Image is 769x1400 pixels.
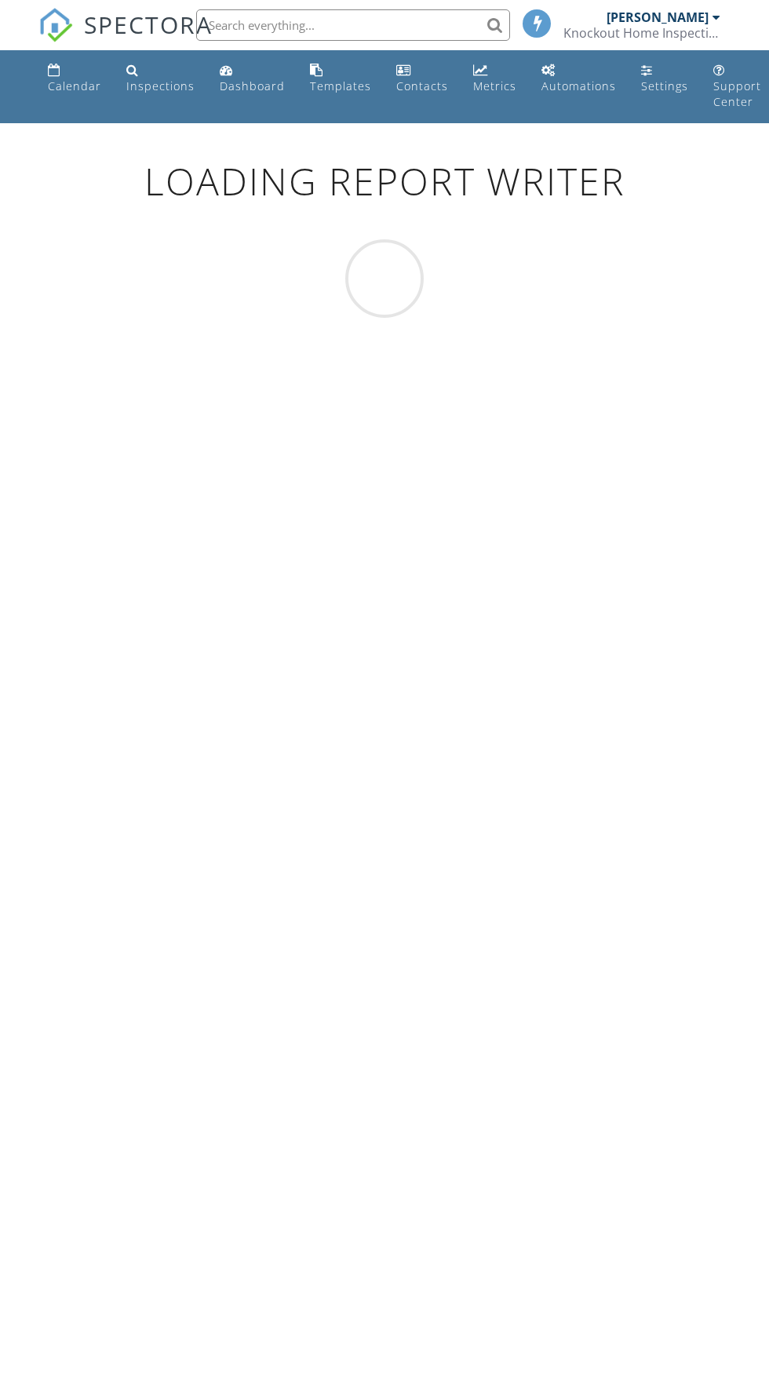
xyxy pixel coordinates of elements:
[213,57,291,101] a: Dashboard
[541,78,616,93] div: Automations
[310,78,371,93] div: Templates
[607,9,709,25] div: [PERSON_NAME]
[196,9,510,41] input: Search everything...
[38,8,73,42] img: The Best Home Inspection Software - Spectora
[713,78,761,109] div: Support Center
[220,78,285,93] div: Dashboard
[635,57,694,101] a: Settings
[126,78,195,93] div: Inspections
[48,78,101,93] div: Calendar
[42,57,108,101] a: Calendar
[563,25,720,41] div: Knockout Home Inspections LLC
[38,21,213,54] a: SPECTORA
[390,57,454,101] a: Contacts
[467,57,523,101] a: Metrics
[641,78,688,93] div: Settings
[707,57,767,117] a: Support Center
[473,78,516,93] div: Metrics
[396,78,448,93] div: Contacts
[304,57,377,101] a: Templates
[535,57,622,101] a: Automations (Basic)
[120,57,201,101] a: Inspections
[84,8,213,41] span: SPECTORA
